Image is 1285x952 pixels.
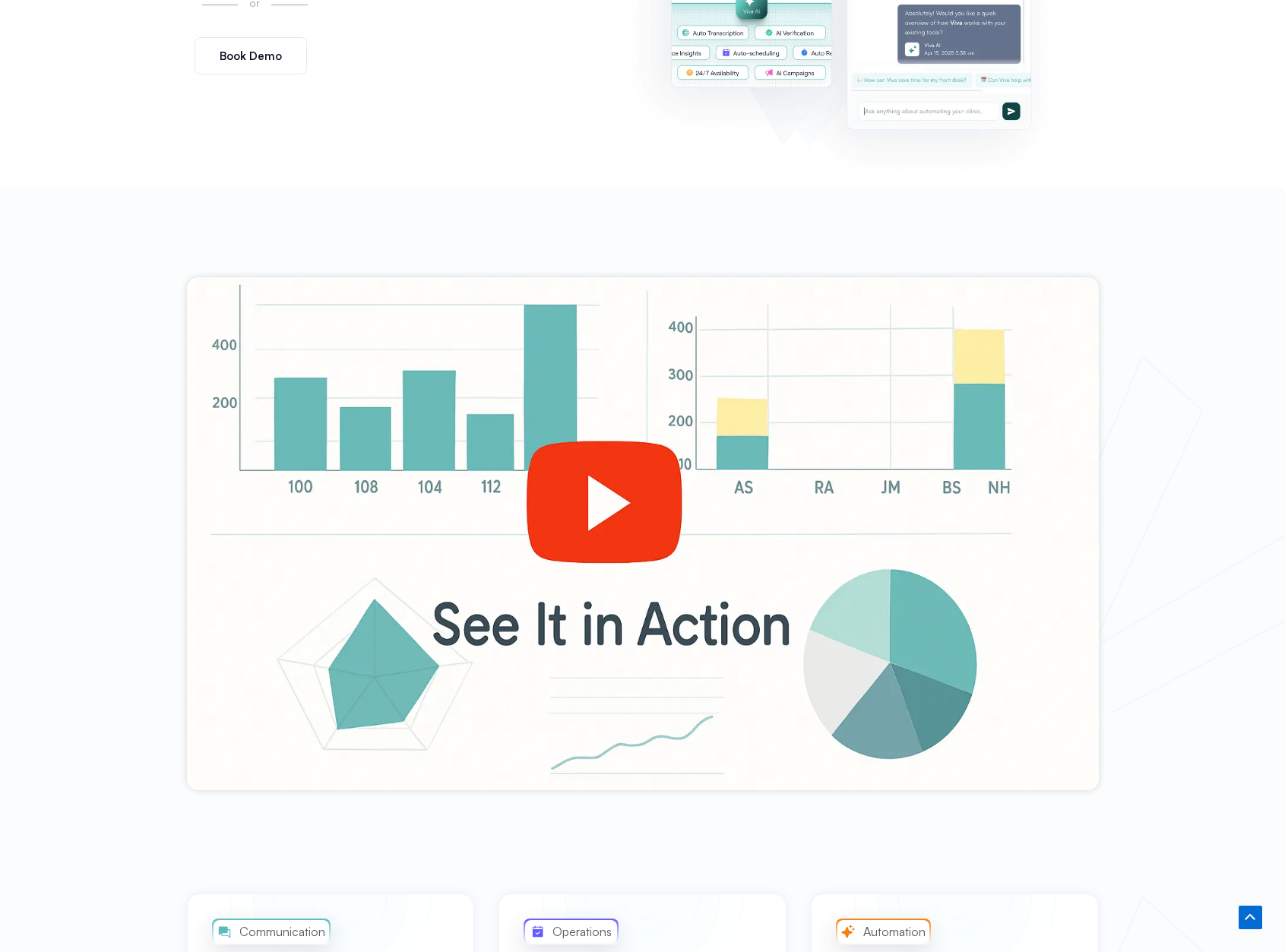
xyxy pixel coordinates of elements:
[859,922,926,941] span: Automation
[236,922,325,941] span: Communication
[195,37,307,74] a: Book Demo
[220,50,282,62] span: Book Demo
[549,922,612,941] span: Operations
